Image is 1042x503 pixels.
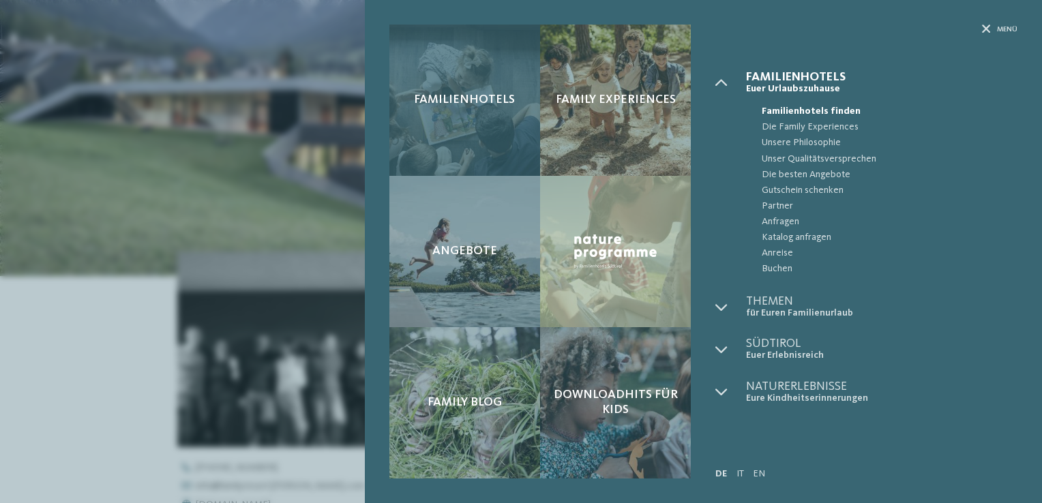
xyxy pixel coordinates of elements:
span: Familienhotels [746,71,1017,83]
span: Eure Kindheitserinnerungen [746,393,1017,404]
span: Family Experiences [556,93,676,108]
span: Unsere Philosophie [762,135,1017,151]
span: Buchen [762,261,1017,277]
a: Unser Familienhotel in Sexten, euer Urlaubszuhause in den Dolomiten Familienhotels [389,25,540,176]
a: Familienhotels Euer Urlaubszuhause [746,71,1017,95]
span: Familienhotels [414,93,515,108]
a: Unser Familienhotel in Sexten, euer Urlaubszuhause in den Dolomiten Angebote [389,176,540,327]
span: Menü [997,25,1017,35]
span: Downloadhits für Kids [552,388,679,417]
span: Katalog anfragen [762,230,1017,245]
a: Familienhotels finden [746,104,1017,119]
a: Unser Familienhotel in Sexten, euer Urlaubszuhause in den Dolomiten Family Experiences [540,25,691,176]
a: Südtirol Euer Erlebnisreich [746,337,1017,361]
a: EN [753,469,765,478]
span: Partner [762,198,1017,214]
span: Themen [746,295,1017,307]
a: Die besten Angebote [746,167,1017,183]
a: Anfragen [746,214,1017,230]
span: Anfragen [762,214,1017,230]
a: Unsere Philosophie [746,135,1017,151]
a: Unser Qualitätsversprechen [746,151,1017,167]
span: Euer Erlebnisreich [746,350,1017,361]
span: Family Blog [428,395,502,410]
a: Die Family Experiences [746,119,1017,135]
a: Unser Familienhotel in Sexten, euer Urlaubszuhause in den Dolomiten Downloadhits für Kids [540,327,691,478]
span: Gutschein schenken [762,183,1017,198]
a: Anreise [746,245,1017,261]
a: DE [715,469,727,478]
span: Angebote [432,244,497,259]
a: Unser Familienhotel in Sexten, euer Urlaubszuhause in den Dolomiten Family Blog [389,327,540,478]
span: Südtirol [746,337,1017,350]
span: Familienhotels finden [762,104,1017,119]
span: Naturerlebnisse [746,380,1017,393]
span: Anreise [762,245,1017,261]
a: Katalog anfragen [746,230,1017,245]
a: Naturerlebnisse Eure Kindheitserinnerungen [746,380,1017,404]
span: Die Family Experiences [762,119,1017,135]
a: IT [736,469,744,478]
a: Themen für Euren Familienurlaub [746,295,1017,319]
span: Euer Urlaubszuhause [746,83,1017,95]
a: Unser Familienhotel in Sexten, euer Urlaubszuhause in den Dolomiten Nature Programme [540,176,691,327]
a: Buchen [746,261,1017,277]
span: Unser Qualitätsversprechen [762,151,1017,167]
span: für Euren Familienurlaub [746,307,1017,319]
span: Die besten Angebote [762,167,1017,183]
a: Partner [746,198,1017,214]
a: Gutschein schenken [746,183,1017,198]
img: Nature Programme [571,231,660,271]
